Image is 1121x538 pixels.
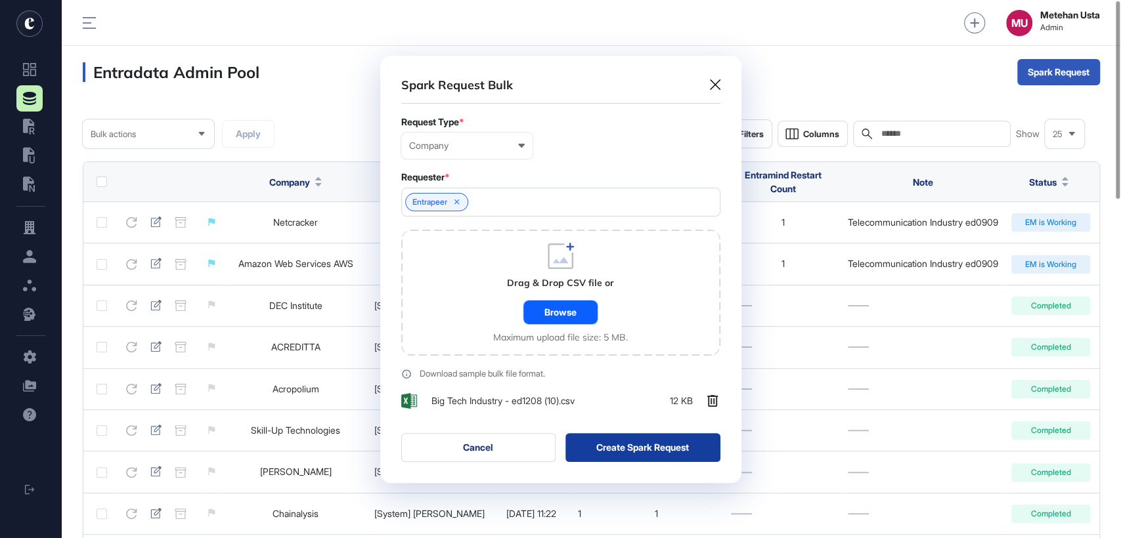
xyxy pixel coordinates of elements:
span: Entrapeer [412,197,447,207]
div: Requester [401,172,720,182]
div: Browse [523,300,598,324]
button: Cancel [401,433,556,462]
a: Download sample bulk file format. [401,369,720,379]
div: Drag & Drop CSV file or [507,277,614,290]
button: Create Spark Request [565,433,720,462]
span: 12 KB [670,396,693,406]
div: Download sample bulk file format. [420,369,545,378]
div: Company [409,140,525,151]
div: Maximum upload file size: 5 MB. [493,332,628,342]
img: AhpaqJCb49MR9Xxu7SkuGhZYRwWha62sieDtiJP64QGBCNNHjaAAAAAElFTkSuQmCC [401,393,417,409]
div: Request Type [401,117,720,127]
span: Big Tech Industry - ed1208 (10).csv [431,396,575,406]
div: Spark Request Bulk [401,77,513,93]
